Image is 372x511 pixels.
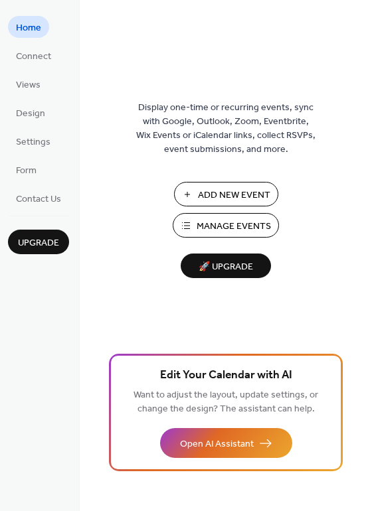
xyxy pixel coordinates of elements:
[181,254,271,278] button: 🚀 Upgrade
[197,220,271,234] span: Manage Events
[16,192,61,206] span: Contact Us
[8,230,69,254] button: Upgrade
[136,101,316,157] span: Display one-time or recurring events, sync with Google, Outlook, Zoom, Eventbrite, Wix Events or ...
[16,21,41,35] span: Home
[134,386,318,418] span: Want to adjust the layout, update settings, or change the design? The assistant can help.
[198,188,270,202] span: Add New Event
[160,428,292,458] button: Open AI Assistant
[16,78,41,92] span: Views
[180,437,254,451] span: Open AI Assistant
[8,73,48,95] a: Views
[173,213,279,238] button: Manage Events
[8,102,53,123] a: Design
[8,187,69,209] a: Contact Us
[8,130,58,152] a: Settings
[174,182,278,206] button: Add New Event
[8,16,49,38] a: Home
[8,44,59,66] a: Connect
[16,50,51,64] span: Connect
[16,135,50,149] span: Settings
[18,236,59,250] span: Upgrade
[189,258,263,276] span: 🚀 Upgrade
[160,366,292,385] span: Edit Your Calendar with AI
[16,164,37,178] span: Form
[8,159,45,181] a: Form
[16,107,45,121] span: Design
